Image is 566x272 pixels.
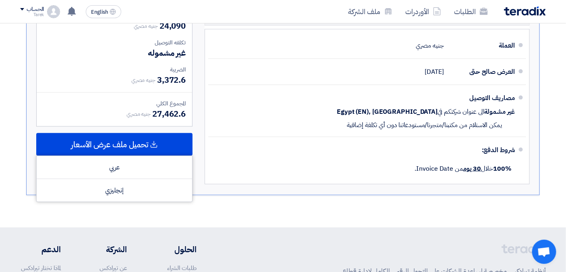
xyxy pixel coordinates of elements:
[157,74,186,86] span: 3,372.6
[493,164,512,174] strong: 100%
[27,6,44,13] div: الحساب
[450,62,515,82] div: العرض صالح حتى
[463,164,481,174] u: 30 يوم
[91,9,108,15] span: English
[152,108,186,120] span: 27,462.6
[43,65,186,74] div: الضريبة
[532,240,556,264] div: Open chat
[43,38,186,47] div: تكلفه التوصيل
[126,110,151,118] span: جنيه مصري
[43,99,186,108] div: المجموع الكلي
[342,2,399,21] a: ملف الشركة
[85,244,127,256] li: الشركة
[71,141,148,148] span: تحميل ملف عرض الأسعار
[131,76,155,84] span: جنيه مصري
[47,5,60,18] img: profile_test.png
[337,108,437,116] span: Egypt (EN), [GEOGRAPHIC_DATA]
[37,156,192,179] div: عربي
[450,36,515,55] div: العملة
[347,121,502,129] span: يمكن الاستلام من مكتبنا/متجرنا/مستودعاتنا دون أي تكلفة إضافية
[20,244,61,256] li: الدعم
[416,38,444,53] div: جنيه مصري
[450,88,515,108] div: مصاريف التوصيل
[399,2,448,21] a: الأوردرات
[86,5,121,18] button: English
[415,164,512,174] span: خلال من Invoice Date.
[37,179,192,202] div: إنجليزي
[20,13,44,17] div: Tarek
[504,6,546,16] img: Teradix logo
[221,140,515,160] div: شروط الدفع:
[151,244,197,256] li: الحلول
[448,2,494,21] a: الطلبات
[160,20,186,32] span: 24,090
[437,108,484,116] span: الى عنوان شركتكم في
[485,108,515,116] span: غير مشمولة
[425,68,444,76] span: [DATE]
[134,22,158,30] span: جنيه مصري
[148,47,186,59] span: غير مشموله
